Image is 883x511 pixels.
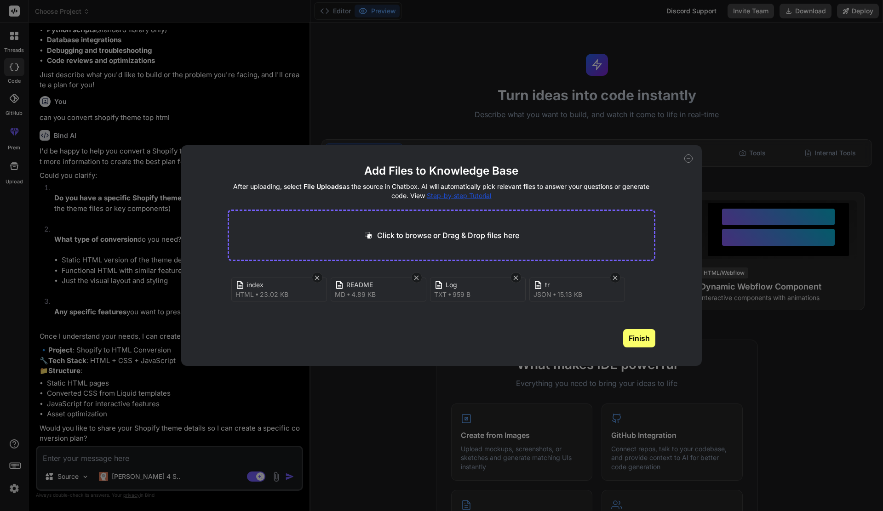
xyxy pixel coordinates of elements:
[247,280,321,290] span: index
[623,329,655,347] button: Finish
[446,280,519,290] span: Log
[346,280,420,290] span: README
[228,182,656,200] h4: After uploading, select as the source in Chatbox. AI will automatically pick relevant files to an...
[260,290,288,299] span: 23.02 KB
[434,290,447,299] span: txt
[235,290,254,299] span: html
[557,290,582,299] span: 15.13 KB
[351,290,376,299] span: 4.89 KB
[228,164,656,178] h2: Add Files to Knowledge Base
[453,290,470,299] span: 959 B
[304,182,343,190] span: File Uploads
[427,192,491,199] span: Step-by-step Tutorial
[335,290,345,299] span: md
[377,230,519,241] p: Click to browse or Drag & Drop files here
[545,280,619,290] span: tr
[533,290,551,299] span: json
